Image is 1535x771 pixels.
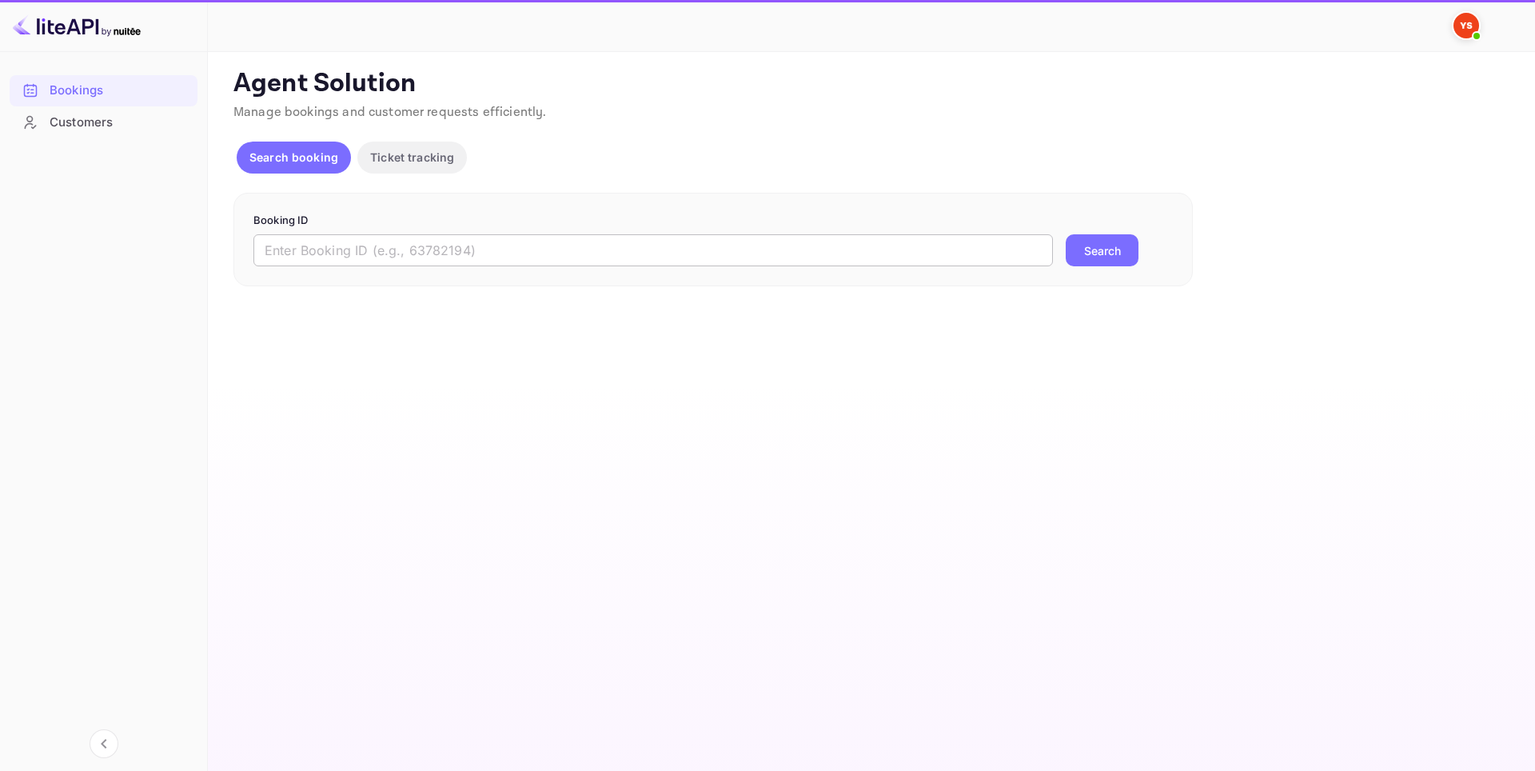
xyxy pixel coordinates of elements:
[10,107,197,137] a: Customers
[10,75,197,105] a: Bookings
[90,729,118,758] button: Collapse navigation
[10,107,197,138] div: Customers
[50,82,189,100] div: Bookings
[1453,13,1479,38] img: Yandex Support
[10,75,197,106] div: Bookings
[370,149,454,166] p: Ticket tracking
[13,13,141,38] img: LiteAPI logo
[253,234,1053,266] input: Enter Booking ID (e.g., 63782194)
[253,213,1173,229] p: Booking ID
[233,104,547,121] span: Manage bookings and customer requests efficiently.
[1066,234,1138,266] button: Search
[50,114,189,132] div: Customers
[249,149,338,166] p: Search booking
[233,68,1506,100] p: Agent Solution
